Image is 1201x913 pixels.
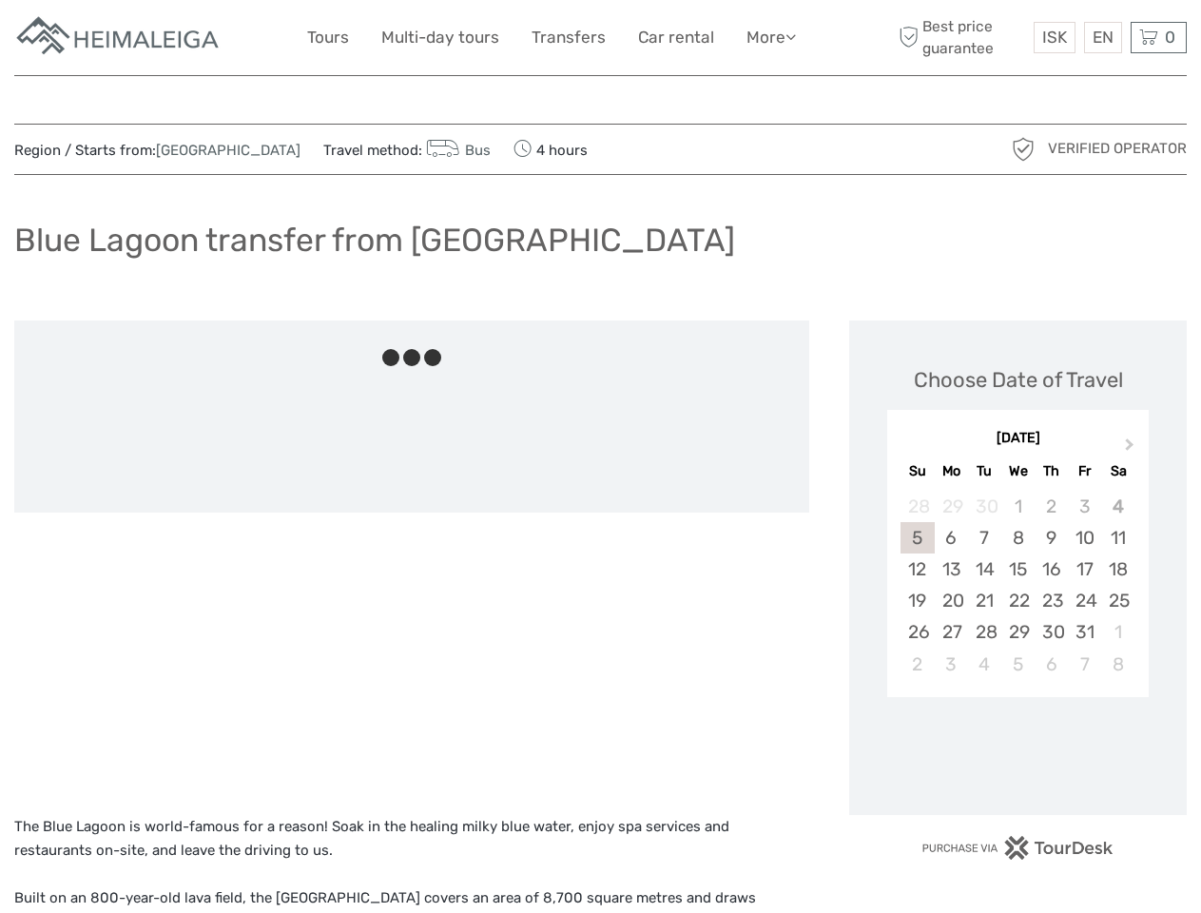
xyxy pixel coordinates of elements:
div: Mo [935,458,968,484]
div: Choose Friday, November 7th, 2025 [1068,649,1101,680]
div: Choose Sunday, October 12th, 2025 [901,554,934,585]
div: Loading... [1012,747,1024,759]
div: Choose Thursday, October 30th, 2025 [1035,616,1068,648]
span: Best price guarantee [894,16,1029,58]
div: Choose Monday, October 13th, 2025 [935,554,968,585]
div: Not available Friday, October 3rd, 2025 [1068,491,1101,522]
div: Th [1035,458,1068,484]
span: Verified Operator [1048,139,1187,159]
div: Fr [1068,458,1101,484]
div: Choose Tuesday, October 7th, 2025 [968,522,1001,554]
div: Choose Monday, October 27th, 2025 [935,616,968,648]
a: [GEOGRAPHIC_DATA] [156,142,300,159]
a: Tours [307,24,349,51]
img: Apartments in Reykjavik [14,14,223,61]
div: Not available Saturday, October 4th, 2025 [1101,491,1134,522]
span: Region / Starts from: [14,141,300,161]
div: Choose Saturday, October 18th, 2025 [1101,554,1134,585]
div: Choose Sunday, October 5th, 2025 [901,522,934,554]
div: Choose Friday, October 24th, 2025 [1068,585,1101,616]
div: Sa [1101,458,1134,484]
span: 4 hours [513,136,588,163]
div: month 2025-10 [893,491,1142,680]
div: Choose Friday, October 17th, 2025 [1068,554,1101,585]
div: Choose Friday, October 31st, 2025 [1068,616,1101,648]
div: Choose Sunday, October 26th, 2025 [901,616,934,648]
div: Not available Wednesday, October 1st, 2025 [1001,491,1035,522]
div: Choose Saturday, November 1st, 2025 [1101,616,1134,648]
div: Choose Wednesday, November 5th, 2025 [1001,649,1035,680]
a: Car rental [638,24,714,51]
span: 0 [1162,28,1178,47]
div: Not available Thursday, October 2nd, 2025 [1035,491,1068,522]
div: Choose Tuesday, October 28th, 2025 [968,616,1001,648]
div: Choose Friday, October 10th, 2025 [1068,522,1101,554]
div: Choose Saturday, October 25th, 2025 [1101,585,1134,616]
div: Choose Tuesday, October 21st, 2025 [968,585,1001,616]
div: Choose Sunday, November 2nd, 2025 [901,649,934,680]
h1: Blue Lagoon transfer from [GEOGRAPHIC_DATA] [14,221,735,260]
div: Choose Thursday, October 23rd, 2025 [1035,585,1068,616]
div: EN [1084,22,1122,53]
div: Choose Tuesday, November 4th, 2025 [968,649,1001,680]
img: PurchaseViaTourDesk.png [921,836,1114,860]
div: Choose Thursday, October 9th, 2025 [1035,522,1068,554]
div: Choose Wednesday, October 29th, 2025 [1001,616,1035,648]
span: ISK [1042,28,1067,47]
div: [DATE] [887,429,1149,449]
div: Choose Saturday, October 11th, 2025 [1101,522,1134,554]
div: Choose Saturday, November 8th, 2025 [1101,649,1134,680]
div: Choose Thursday, October 16th, 2025 [1035,554,1068,585]
img: verified_operator_grey_128.png [1008,134,1038,165]
p: The Blue Lagoon is world-famous for a reason! Soak in the healing milky blue water, enjoy spa ser... [14,815,809,864]
div: Choose Thursday, November 6th, 2025 [1035,649,1068,680]
div: We [1001,458,1035,484]
a: More [746,24,796,51]
div: Choose Tuesday, October 14th, 2025 [968,554,1001,585]
a: Bus [422,142,491,159]
div: Choose Wednesday, October 15th, 2025 [1001,554,1035,585]
div: Choose Date of Travel [914,365,1123,395]
div: Not available Tuesday, September 30th, 2025 [968,491,1001,522]
div: Not available Sunday, September 28th, 2025 [901,491,934,522]
a: Transfers [532,24,606,51]
div: Choose Wednesday, October 8th, 2025 [1001,522,1035,554]
div: Choose Monday, October 6th, 2025 [935,522,968,554]
div: Not available Monday, September 29th, 2025 [935,491,968,522]
span: Travel method: [323,136,491,163]
button: Next Month [1116,434,1147,464]
div: Choose Monday, November 3rd, 2025 [935,649,968,680]
a: Multi-day tours [381,24,499,51]
div: Su [901,458,934,484]
div: Choose Monday, October 20th, 2025 [935,585,968,616]
div: Tu [968,458,1001,484]
div: Choose Sunday, October 19th, 2025 [901,585,934,616]
div: Choose Wednesday, October 22nd, 2025 [1001,585,1035,616]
